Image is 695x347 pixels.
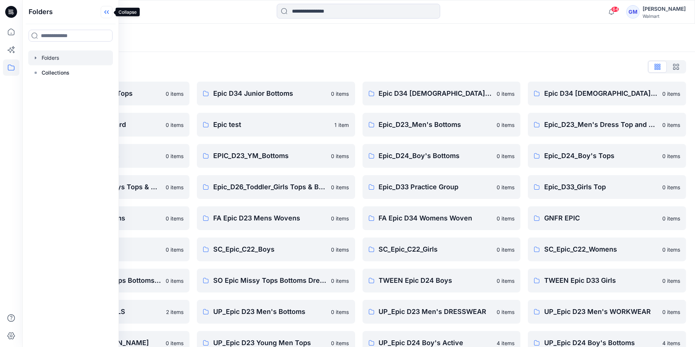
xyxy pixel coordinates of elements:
[497,90,514,98] p: 0 items
[331,215,349,222] p: 0 items
[363,144,521,168] a: Epic_D24_Boy's Bottoms0 items
[544,182,658,192] p: Epic_D33_Girls Top
[197,82,355,105] a: Epic D34 Junior Bottoms0 items
[497,339,514,347] p: 4 items
[662,121,680,129] p: 0 items
[363,82,521,105] a: Epic D34 [DEMOGRAPHIC_DATA] Bottoms0 items
[197,175,355,199] a: Epic_D26_Toddler_Girls Tops & Bottoms0 items
[213,182,327,192] p: Epic_D26_Toddler_Girls Tops & Bottoms
[379,182,493,192] p: Epic_D33 Practice Group
[213,275,327,286] p: SO Epic Missy Tops Bottoms Dress
[166,215,184,222] p: 0 items
[528,238,686,261] a: SC_Epic_C22_Womens0 items
[544,151,658,161] p: Epic_D24_Boy's Tops
[497,246,514,253] p: 0 items
[363,300,521,324] a: UP_Epic D23 Men's DRESSWEAR0 items
[197,206,355,230] a: FA Epic D23 Mens Wovens0 items
[363,206,521,230] a: FA Epic D34 Womens Woven0 items
[528,206,686,230] a: GNFR EPIC0 items
[331,90,349,98] p: 0 items
[379,213,493,223] p: FA Epic D34 Womens Woven
[662,308,680,316] p: 0 items
[544,307,658,317] p: UP_Epic D23 Men's WORKWEAR
[528,113,686,137] a: Epic_D23_Men's Dress Top and Bottoms0 items
[643,4,686,13] div: [PERSON_NAME]
[363,269,521,292] a: TWEEN Epic D24 Boys0 items
[331,277,349,285] p: 0 items
[662,183,680,191] p: 0 items
[331,246,349,253] p: 0 items
[662,215,680,222] p: 0 items
[213,307,327,317] p: UP_Epic D23 Men's Bottoms
[166,277,184,285] p: 0 items
[497,215,514,222] p: 0 items
[662,339,680,347] p: 4 items
[331,339,349,347] p: 0 items
[331,183,349,191] p: 0 items
[166,339,184,347] p: 0 items
[544,120,658,130] p: Epic_D23_Men's Dress Top and Bottoms
[497,308,514,316] p: 0 items
[528,144,686,168] a: Epic_D24_Boy's Tops0 items
[166,183,184,191] p: 0 items
[379,120,493,130] p: Epic_D23_Men's Bottoms
[331,308,349,316] p: 0 items
[626,5,640,19] div: GM
[497,152,514,160] p: 0 items
[363,175,521,199] a: Epic_D33 Practice Group0 items
[544,275,658,286] p: TWEEN Epic D33 Girls
[363,113,521,137] a: Epic_D23_Men's Bottoms0 items
[197,300,355,324] a: UP_Epic D23 Men's Bottoms0 items
[197,238,355,261] a: SC_Epic_C22_Boys0 items
[528,269,686,292] a: TWEEN Epic D33 Girls0 items
[213,88,327,99] p: Epic D34 Junior Bottoms
[166,152,184,160] p: 0 items
[213,151,327,161] p: EPIC_D23_YM_Bottoms
[528,175,686,199] a: Epic_D33_Girls Top0 items
[42,68,69,77] p: Collections
[197,113,355,137] a: Epic test1 item
[213,213,327,223] p: FA Epic D23 Mens Wovens
[497,183,514,191] p: 0 items
[213,244,327,255] p: SC_Epic_C22_Boys
[166,121,184,129] p: 0 items
[166,246,184,253] p: 0 items
[379,88,493,99] p: Epic D34 [DEMOGRAPHIC_DATA] Bottoms
[166,308,184,316] p: 2 items
[528,300,686,324] a: UP_Epic D23 Men's WORKWEAR0 items
[363,238,521,261] a: SC_Epic_C22_Girls0 items
[379,307,493,317] p: UP_Epic D23 Men's DRESSWEAR
[611,6,619,12] span: 64
[662,277,680,285] p: 0 items
[662,246,680,253] p: 0 items
[197,269,355,292] a: SO Epic Missy Tops Bottoms Dress0 items
[497,121,514,129] p: 0 items
[379,275,493,286] p: TWEEN Epic D24 Boys
[166,90,184,98] p: 0 items
[662,152,680,160] p: 0 items
[331,152,349,160] p: 0 items
[643,13,686,19] div: Walmart
[497,277,514,285] p: 0 items
[528,82,686,105] a: Epic D34 [DEMOGRAPHIC_DATA] Tops0 items
[379,244,493,255] p: SC_Epic_C22_Girls
[197,144,355,168] a: EPIC_D23_YM_Bottoms0 items
[379,151,493,161] p: Epic_D24_Boy's Bottoms
[662,90,680,98] p: 0 items
[544,213,658,223] p: GNFR EPIC
[544,244,658,255] p: SC_Epic_C22_Womens
[335,121,349,129] p: 1 item
[544,88,658,99] p: Epic D34 [DEMOGRAPHIC_DATA] Tops
[213,120,330,130] p: Epic test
